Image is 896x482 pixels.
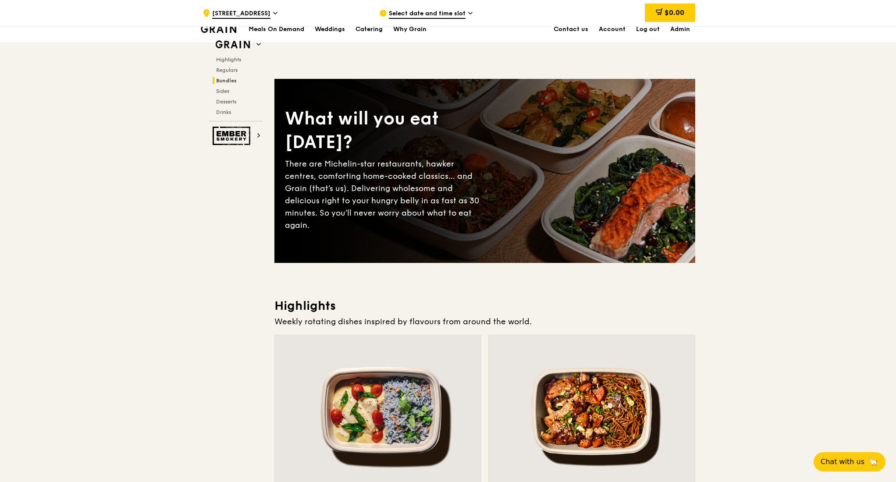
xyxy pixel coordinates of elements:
[216,78,237,84] span: Bundles
[389,9,466,19] span: Select date and time slot
[868,457,878,467] span: 🦙
[274,298,695,314] h3: Highlights
[216,109,231,115] span: Drinks
[213,37,253,53] img: Grain web logo
[213,127,253,145] img: Ember Smokery web logo
[548,16,594,43] a: Contact us
[285,107,485,154] div: What will you eat [DATE]?
[631,16,665,43] a: Log out
[249,25,304,34] h1: Meals On Demand
[216,67,238,73] span: Regulars
[393,16,427,43] div: Why Grain
[594,16,631,43] a: Account
[388,16,432,43] a: Why Grain
[356,16,383,43] div: Catering
[309,16,350,43] a: Weddings
[216,57,241,63] span: Highlights
[350,16,388,43] a: Catering
[665,8,684,17] span: $0.00
[821,457,864,467] span: Chat with us
[285,158,485,231] div: There are Michelin-star restaurants, hawker centres, comforting home-cooked classics… and Grain (...
[274,315,695,328] div: Weekly rotating dishes inspired by flavours from around the world.
[216,88,229,94] span: Sides
[315,16,345,43] div: Weddings
[212,9,270,19] span: [STREET_ADDRESS]
[216,99,236,105] span: Desserts
[814,452,885,471] button: Chat with us🦙
[665,16,695,43] a: Admin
